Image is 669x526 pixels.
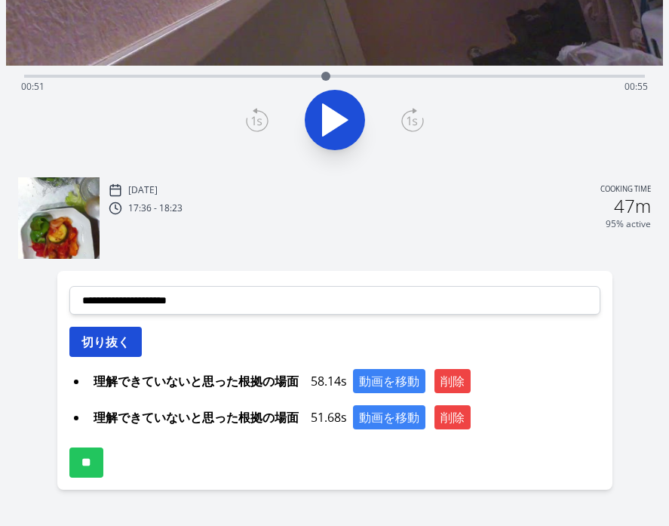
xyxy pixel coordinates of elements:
p: 17:36 - 18:23 [128,202,183,214]
p: 95% active [606,218,651,230]
span: 00:55 [625,80,648,93]
span: 理解できていないと思った根拠の場面 [87,405,305,429]
button: 削除 [434,405,471,429]
img: 250824083730_thumb.jpeg [18,177,100,259]
button: 削除 [434,369,471,393]
button: 切り抜く [69,327,142,357]
div: 58.14s [87,369,600,393]
button: 動画を移動 [353,405,425,429]
p: Cooking time [600,183,651,197]
div: 51.68s [87,405,600,429]
button: 動画を移動 [353,369,425,393]
h2: 47m [614,197,651,215]
p: [DATE] [128,184,158,196]
span: 00:51 [21,80,44,93]
span: 理解できていないと思った根拠の場面 [87,369,305,393]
